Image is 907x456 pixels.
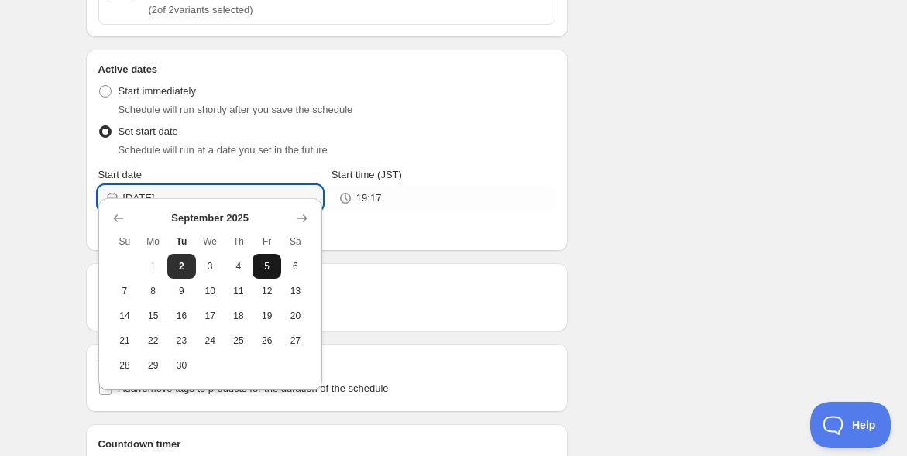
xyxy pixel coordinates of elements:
h2: Countdown timer [98,437,556,452]
button: Monday September 29 2025 [139,353,167,378]
h2: Active dates [98,62,556,77]
span: Start date [98,169,142,180]
button: Tuesday September 23 2025 [167,328,196,353]
button: Wednesday September 10 2025 [196,279,225,303]
button: Show previous month, August 2025 [108,207,129,229]
span: 19 [259,310,275,322]
button: Wednesday September 17 2025 [196,303,225,328]
th: Tuesday [167,229,196,254]
h2: Tags [98,356,556,372]
button: Monday September 22 2025 [139,328,167,353]
button: Monday September 1 2025 [139,254,167,279]
span: 6 [287,260,304,273]
span: 5 [259,260,275,273]
th: Sunday [111,229,139,254]
span: 9 [173,285,190,297]
button: Wednesday September 3 2025 [196,254,225,279]
span: 13 [287,285,304,297]
button: Wednesday September 24 2025 [196,328,225,353]
span: Schedule will run at a date you set in the future [119,144,328,156]
span: 21 [117,334,133,347]
th: Saturday [281,229,310,254]
button: Tuesday September 9 2025 [167,279,196,303]
h2: Repeating [98,276,556,291]
span: 1 [145,260,161,273]
span: 12 [259,285,275,297]
button: Thursday September 25 2025 [225,328,253,353]
span: Mo [145,235,161,248]
span: 18 [231,310,247,322]
button: Friday September 12 2025 [253,279,281,303]
span: 26 [259,334,275,347]
span: Sa [287,235,304,248]
span: 11 [231,285,247,297]
span: 17 [202,310,218,322]
iframe: Toggle Customer Support [810,402,892,448]
span: Th [231,235,247,248]
span: Set start date [119,125,178,137]
th: Monday [139,229,167,254]
button: Sunday September 28 2025 [111,353,139,378]
span: 20 [287,310,304,322]
button: Tuesday September 16 2025 [167,303,196,328]
span: Tu [173,235,190,248]
button: Sunday September 7 2025 [111,279,139,303]
th: Thursday [225,229,253,254]
button: Saturday September 27 2025 [281,328,310,353]
span: 4 [231,260,247,273]
span: Fr [259,235,275,248]
span: 2 [173,260,190,273]
span: 24 [202,334,218,347]
span: 16 [173,310,190,322]
span: 15 [145,310,161,322]
th: Friday [253,229,281,254]
span: Start immediately [119,85,196,97]
button: Saturday September 13 2025 [281,279,310,303]
th: Wednesday [196,229,225,254]
span: Start time (JST) [332,169,402,180]
span: 23 [173,334,190,347]
button: Monday September 8 2025 [139,279,167,303]
button: Friday September 26 2025 [253,328,281,353]
button: Monday September 15 2025 [139,303,167,328]
button: Today Tuesday September 2 2025 [167,254,196,279]
span: 8 [145,285,161,297]
span: 29 [145,359,161,372]
span: 10 [202,285,218,297]
button: Tuesday September 30 2025 [167,353,196,378]
span: 3 [202,260,218,273]
span: 30 [173,359,190,372]
span: Schedule will run shortly after you save the schedule [119,104,353,115]
button: Sunday September 21 2025 [111,328,139,353]
span: 28 [117,359,133,372]
span: 22 [145,334,161,347]
span: We [202,235,218,248]
button: Friday September 19 2025 [253,303,281,328]
button: Saturday September 20 2025 [281,303,310,328]
span: ( 2 of 2 variants selected) [149,2,461,18]
button: Friday September 5 2025 [253,254,281,279]
span: 25 [231,334,247,347]
span: 27 [287,334,304,347]
button: Sunday September 14 2025 [111,303,139,328]
button: Saturday September 6 2025 [281,254,310,279]
button: Show next month, October 2025 [291,207,313,229]
span: 7 [117,285,133,297]
button: Thursday September 11 2025 [225,279,253,303]
button: Thursday September 18 2025 [225,303,253,328]
span: 14 [117,310,133,322]
button: Thursday September 4 2025 [225,254,253,279]
span: Su [117,235,133,248]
